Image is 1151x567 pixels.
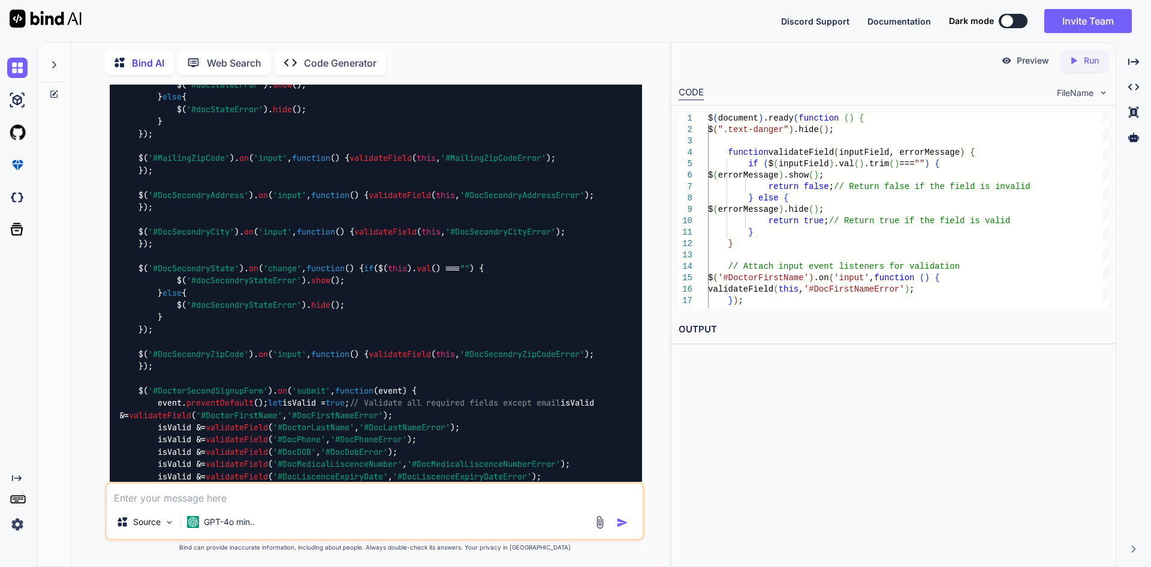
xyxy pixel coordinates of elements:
button: Invite Team [1044,9,1132,33]
img: preview [1001,55,1012,66]
span: '#DocMedicalLiscenceNumberError' [407,458,561,469]
span: .hide [784,205,809,214]
span: '#DocLiscenceExpiryDate' [273,471,388,482]
span: inputField, errorMessage [839,148,960,157]
span: '#DocMedicalLiscenceNumber' [273,458,402,469]
span: ) [849,113,854,123]
span: validateField [349,153,412,164]
span: on [258,190,268,200]
span: this [778,284,799,294]
span: validateField [354,226,417,237]
span: } [748,227,753,237]
span: function [306,263,345,274]
span: ) [924,159,929,169]
span: '#DocFirstNameError' [803,284,904,294]
div: 16 [679,284,692,295]
p: GPT-4o min.. [204,516,255,528]
span: ; [909,284,914,294]
span: .val [834,159,854,169]
span: .on [813,273,828,283]
span: '#docSecondryStateError' [186,299,302,310]
span: on [244,226,254,237]
span: $ [708,273,713,283]
span: ) [813,205,818,214]
span: ) [809,273,813,283]
span: validateField [206,422,268,433]
div: 6 [679,170,692,181]
span: // Attach input event listeners for validation [728,262,959,271]
span: hide [273,104,292,115]
span: , [869,273,874,283]
div: 7 [679,181,692,193]
span: { [935,273,939,283]
span: preventDefault [186,398,254,409]
span: function [728,148,768,157]
img: Bind AI [10,10,82,28]
img: attachment [593,515,607,529]
div: 13 [679,250,692,261]
span: ( [809,170,813,180]
div: 18 [679,307,692,318]
span: ( [713,205,718,214]
span: on [249,263,258,274]
span: 'input' [834,273,869,283]
span: '#DocPhoneError' [330,434,407,445]
span: validateField [206,458,268,469]
span: '#DocSecondryZipCode' [148,349,249,359]
span: else [162,287,182,298]
span: '#MailingZipCodeError' [441,153,546,164]
p: Code Generator [304,56,376,70]
span: this [388,263,407,274]
p: Preview [1017,55,1049,67]
div: 10 [679,215,692,227]
div: 9 [679,204,692,215]
span: ) [960,148,965,157]
span: inputField [778,159,828,169]
span: .show [784,170,809,180]
span: ( [819,125,824,134]
div: 14 [679,261,692,272]
span: { [859,113,864,123]
span: ( [854,159,858,169]
span: '#DocSecondryCityError' [445,226,556,237]
span: } [748,193,753,203]
span: ( [809,205,813,214]
span: ( [713,273,718,283]
span: === [899,159,914,169]
span: let [268,398,282,409]
span: validateField [206,434,268,445]
span: ; [819,170,824,180]
span: document [718,113,758,123]
p: Web Search [207,56,261,70]
span: ; [828,182,833,191]
span: ( [834,148,839,157]
span: '#DoctorFirstName' [718,273,808,283]
span: '#DocSecondryAddress' [148,190,249,200]
span: on [278,385,287,396]
span: // Return false if the field is invalid [834,182,1031,191]
img: premium [7,155,28,175]
span: validateField [369,190,431,200]
span: 'input' [273,190,306,200]
div: 15 [679,272,692,284]
span: ( [773,284,778,294]
span: validateField [708,284,773,294]
span: show [311,275,330,286]
span: ) [778,170,783,180]
span: else [758,193,779,203]
span: validateField [768,148,833,157]
span: .trim [864,159,889,169]
span: function [874,273,914,283]
span: '#docSecondryStateError' [186,275,302,286]
span: '#DocSecondryCity' [148,226,234,237]
img: chevron down [1098,88,1108,98]
p: Bind can provide inaccurate information, including about people. Always double-check its answers.... [105,543,644,552]
span: function [799,113,839,123]
span: '#DocDobError' [321,446,388,457]
span: true [803,216,824,226]
span: $ [708,125,713,134]
span: .hide [793,125,818,134]
img: chat [7,58,28,78]
img: darkCloudIdeIcon [7,187,28,208]
span: 'input' [273,349,306,359]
